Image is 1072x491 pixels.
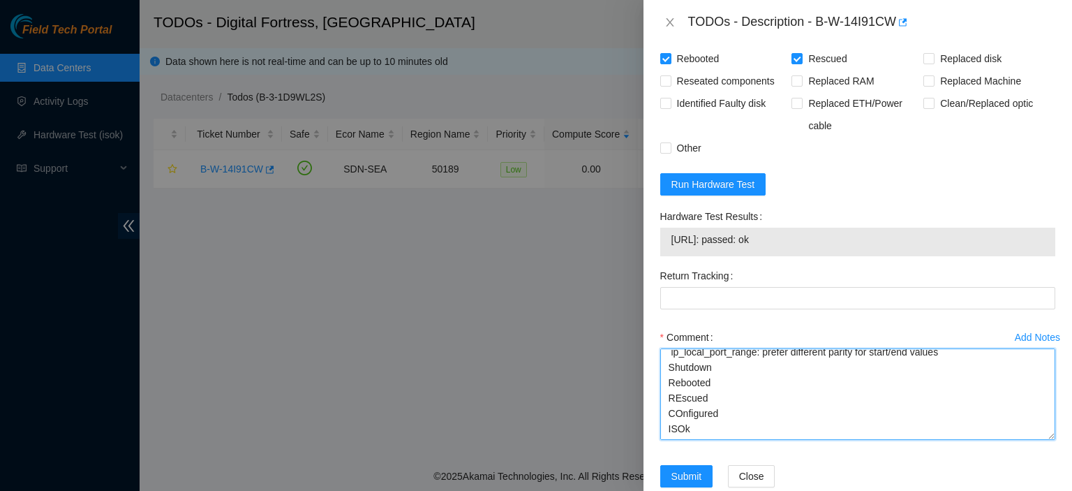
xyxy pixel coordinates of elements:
button: Submit [660,465,713,488]
span: Close [739,469,764,484]
label: Comment [660,326,719,349]
span: [URL]: passed: ok [671,232,1044,247]
span: Replaced ETH/Power cable [803,92,923,137]
span: Identified Faulty disk [671,92,772,115]
span: Rescued [803,47,852,70]
span: Reseated components [671,70,780,92]
button: Close [660,16,680,29]
textarea: Comment [660,349,1055,440]
span: Replaced RAM [803,70,879,92]
button: Close [728,465,775,488]
div: Add Notes [1015,332,1060,342]
label: Hardware Test Results [660,205,768,228]
span: Replaced Machine [935,70,1027,92]
button: Add Notes [1014,326,1061,349]
span: Submit [671,469,702,484]
span: close [664,17,676,28]
span: Replaced disk [935,47,1007,70]
span: Other [671,137,707,159]
span: Clean/Replaced optic [935,92,1038,115]
button: Run Hardware Test [660,173,766,196]
label: Return Tracking [660,265,739,287]
div: TODOs - Description - B-W-14I91CW [688,11,1055,34]
span: Rebooted [671,47,725,70]
span: Run Hardware Test [671,177,755,192]
input: Return Tracking [660,287,1055,309]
